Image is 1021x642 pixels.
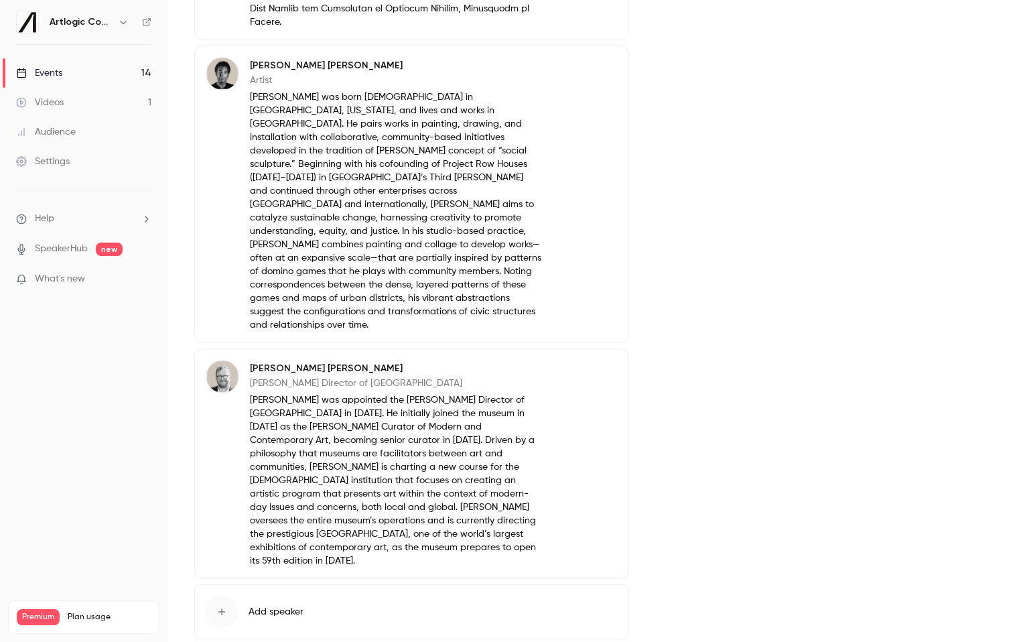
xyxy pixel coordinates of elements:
[35,272,85,286] span: What's new
[250,90,542,332] p: [PERSON_NAME] was born [DEMOGRAPHIC_DATA] in [GEOGRAPHIC_DATA], [US_STATE], and lives and works i...
[250,377,542,390] p: [PERSON_NAME] Director of [GEOGRAPHIC_DATA]
[16,66,62,80] div: Events
[250,59,542,72] p: [PERSON_NAME] [PERSON_NAME]
[35,242,88,256] a: SpeakerHub
[50,15,113,29] h6: Artlogic Connect 2025
[206,58,239,90] img: Rick Lowe
[250,393,542,568] p: [PERSON_NAME] was appointed the [PERSON_NAME] Director of [GEOGRAPHIC_DATA] in [DATE]. He initial...
[17,609,60,625] span: Premium
[16,155,70,168] div: Settings
[249,605,303,619] span: Add speaker
[194,584,629,639] button: Add speaker
[16,96,64,109] div: Videos
[17,11,38,33] img: Artlogic Connect 2025
[206,361,239,393] img: Eric Crosby
[135,273,151,285] iframe: Noticeable Trigger
[250,74,542,87] p: Artist
[194,46,629,343] div: Rick Lowe[PERSON_NAME] [PERSON_NAME]Artist[PERSON_NAME] was born [DEMOGRAPHIC_DATA] in [GEOGRAPHI...
[194,348,629,579] div: Eric Crosby[PERSON_NAME] [PERSON_NAME][PERSON_NAME] Director of [GEOGRAPHIC_DATA][PERSON_NAME] wa...
[35,212,54,226] span: Help
[16,125,76,139] div: Audience
[96,243,123,256] span: new
[16,212,151,226] li: help-dropdown-opener
[68,612,151,623] span: Plan usage
[250,362,542,375] p: [PERSON_NAME] [PERSON_NAME]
